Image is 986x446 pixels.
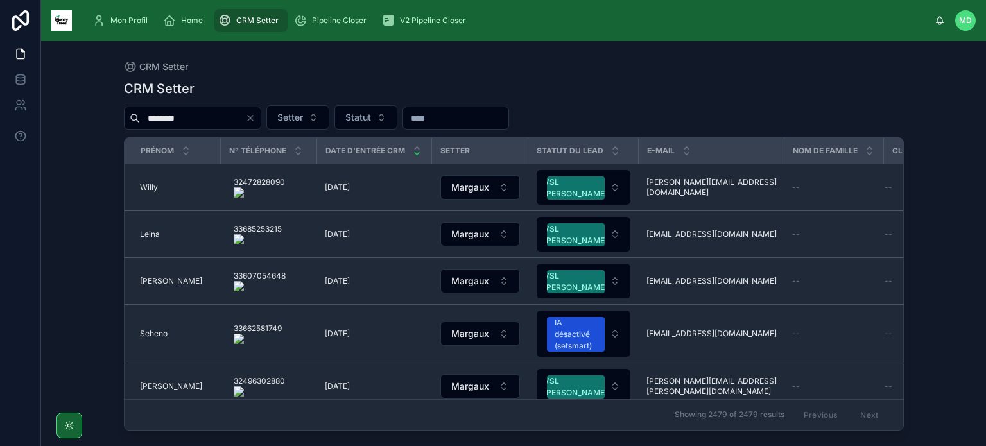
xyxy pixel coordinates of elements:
[140,229,160,239] span: Leina
[536,368,631,404] a: Select Button
[536,169,631,205] a: Select Button
[325,229,350,239] span: [DATE]
[140,229,213,239] a: Leina
[236,15,279,26] span: CRM Setter
[214,9,288,32] a: CRM Setter
[400,15,466,26] span: V2 Pipeline Closer
[229,219,309,250] a: 33685253215
[792,229,876,239] a: --
[646,376,777,397] a: [PERSON_NAME][EMAIL_ADDRESS][PERSON_NAME][DOMAIN_NAME]
[124,80,195,98] h1: CRM Setter
[325,381,424,391] a: [DATE]
[234,376,285,386] onoff-telecom-ce-phone-number-wrapper: 32496302880
[537,264,630,298] button: Select Button
[140,381,213,391] a: [PERSON_NAME]
[885,182,892,193] span: --
[646,329,777,339] a: [EMAIL_ADDRESS][DOMAIN_NAME]
[885,276,965,286] a: --
[440,175,520,200] button: Select Button
[234,281,286,291] img: actions-icon.png
[793,146,858,156] span: Nom de famille
[290,9,376,32] a: Pipeline Closer
[140,381,202,391] span: [PERSON_NAME]
[537,170,630,205] button: Select Button
[792,276,876,286] a: --
[181,15,203,26] span: Home
[885,329,892,339] span: --
[325,276,350,286] span: [DATE]
[325,381,350,391] span: [DATE]
[140,182,213,193] a: Willy
[141,146,174,156] span: Prénom
[234,386,285,397] img: actions-icon.png
[325,182,424,193] a: [DATE]
[440,146,470,156] span: Setter
[537,369,630,404] button: Select Button
[325,229,424,239] a: [DATE]
[451,380,489,393] span: Margaux
[885,329,965,339] a: --
[451,181,489,194] span: Margaux
[451,275,489,287] span: Margaux
[440,175,521,200] a: Select Button
[266,105,329,130] button: Select Button
[451,228,489,241] span: Margaux
[229,172,309,203] a: 32472828090
[325,329,350,339] span: [DATE]
[245,113,261,123] button: Clear
[345,111,371,124] span: Statut
[89,9,157,32] a: Mon Profil
[110,15,148,26] span: Mon Profil
[885,229,965,239] a: --
[325,146,405,156] span: Date d'entrée CRM
[451,327,489,340] span: Margaux
[277,111,303,124] span: Setter
[229,146,286,156] span: N° Téléphone
[229,371,309,402] a: 32496302880
[544,223,607,246] div: VSL [PERSON_NAME]
[440,268,521,294] a: Select Button
[647,146,675,156] span: E-mail
[536,263,631,299] a: Select Button
[234,334,282,344] img: actions-icon.png
[792,276,800,286] span: --
[234,224,282,234] onoff-telecom-ce-phone-number-wrapper: 33685253215
[229,266,309,296] a: 33607054648
[544,270,607,293] div: VSL [PERSON_NAME]
[885,276,892,286] span: --
[792,329,800,339] span: --
[140,329,213,339] a: Seheno
[234,271,286,280] onoff-telecom-ce-phone-number-wrapper: 33607054648
[536,310,631,357] a: Select Button
[234,234,282,244] img: actions-icon.png
[325,182,350,193] span: [DATE]
[537,311,630,357] button: Select Button
[440,321,521,347] a: Select Button
[140,276,213,286] a: [PERSON_NAME]
[140,329,168,339] span: Seheno
[440,221,521,247] a: Select Button
[646,229,777,239] a: [EMAIL_ADDRESS][DOMAIN_NAME]
[885,229,892,239] span: --
[229,318,309,349] a: 33662581749
[885,381,965,391] a: --
[440,373,521,399] a: Select Button
[124,60,188,73] a: CRM Setter
[51,10,72,31] img: App logo
[140,182,158,193] span: Willy
[440,374,520,399] button: Select Button
[792,229,800,239] span: --
[959,15,972,26] span: MD
[792,182,800,193] span: --
[159,9,212,32] a: Home
[440,269,520,293] button: Select Button
[792,381,800,391] span: --
[325,276,424,286] a: [DATE]
[234,177,285,187] onoff-telecom-ce-phone-number-wrapper: 32472828090
[234,323,282,333] onoff-telecom-ce-phone-number-wrapper: 33662581749
[646,276,777,286] a: [EMAIL_ADDRESS][DOMAIN_NAME]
